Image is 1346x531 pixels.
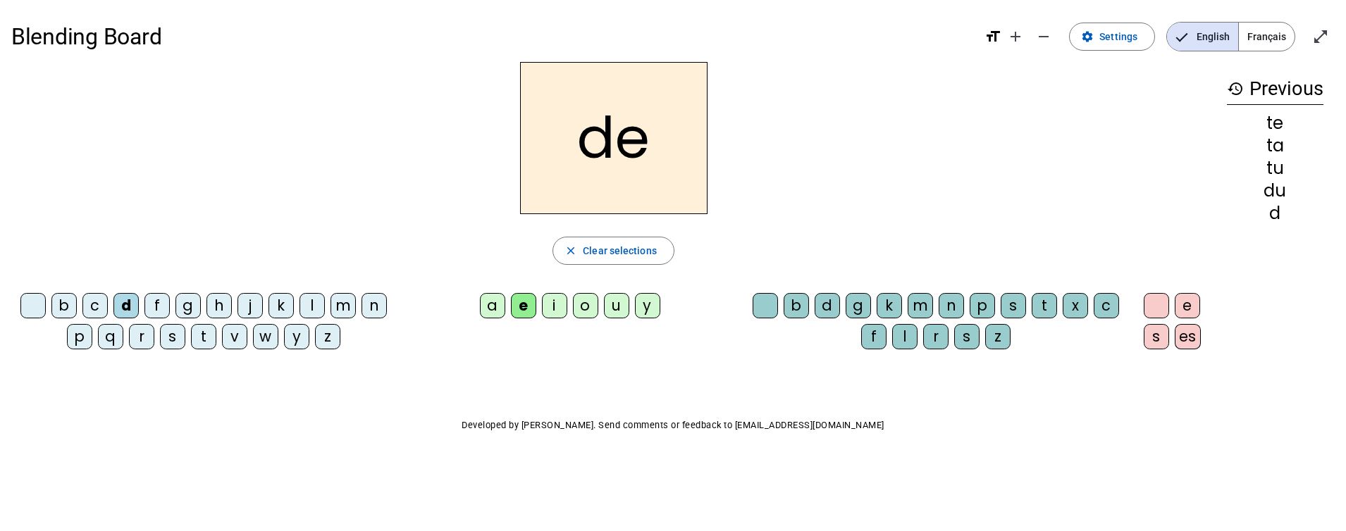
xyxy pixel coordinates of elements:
[1069,23,1155,51] button: Settings
[635,293,660,318] div: y
[954,324,980,349] div: s
[784,293,809,318] div: b
[1227,115,1323,132] div: te
[520,62,708,214] h2: de
[144,293,170,318] div: f
[1227,73,1323,105] h3: Previous
[1175,324,1201,349] div: es
[82,293,108,318] div: c
[98,324,123,349] div: q
[1032,293,1057,318] div: t
[1081,30,1094,43] mat-icon: settings
[1227,137,1323,154] div: ta
[985,324,1011,349] div: z
[1307,23,1335,51] button: Enter full screen
[573,293,598,318] div: o
[1312,28,1329,45] mat-icon: open_in_full
[939,293,964,318] div: n
[1001,23,1030,51] button: Increase font size
[542,293,567,318] div: i
[1030,23,1058,51] button: Decrease font size
[970,293,995,318] div: p
[284,324,309,349] div: y
[480,293,505,318] div: a
[206,293,232,318] div: h
[861,324,887,349] div: f
[315,324,340,349] div: z
[877,293,902,318] div: k
[67,324,92,349] div: p
[51,293,77,318] div: b
[1239,23,1295,51] span: Français
[129,324,154,349] div: r
[253,324,278,349] div: w
[11,14,973,59] h1: Blending Board
[564,244,577,257] mat-icon: close
[1035,28,1052,45] mat-icon: remove
[1001,293,1026,318] div: s
[237,293,263,318] div: j
[113,293,139,318] div: d
[892,324,918,349] div: l
[1007,28,1024,45] mat-icon: add
[923,324,949,349] div: r
[331,293,356,318] div: m
[552,237,674,265] button: Clear selections
[1063,293,1088,318] div: x
[1227,160,1323,177] div: tu
[175,293,201,318] div: g
[191,324,216,349] div: t
[604,293,629,318] div: u
[300,293,325,318] div: l
[1099,28,1137,45] span: Settings
[984,28,1001,45] mat-icon: format_size
[908,293,933,318] div: m
[1166,22,1295,51] mat-button-toggle-group: Language selection
[362,293,387,318] div: n
[160,324,185,349] div: s
[1227,205,1323,222] div: d
[583,242,657,259] span: Clear selections
[511,293,536,318] div: e
[1227,80,1244,97] mat-icon: history
[1227,182,1323,199] div: du
[268,293,294,318] div: k
[222,324,247,349] div: v
[1167,23,1238,51] span: English
[11,417,1335,434] p: Developed by [PERSON_NAME]. Send comments or feedback to [EMAIL_ADDRESS][DOMAIN_NAME]
[1094,293,1119,318] div: c
[1175,293,1200,318] div: e
[815,293,840,318] div: d
[846,293,871,318] div: g
[1144,324,1169,349] div: s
